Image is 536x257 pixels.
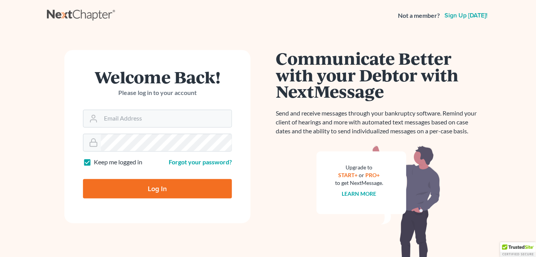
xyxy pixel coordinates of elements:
[342,190,377,197] a: Learn more
[83,69,232,85] h1: Welcome Back!
[83,88,232,97] p: Please log in to your account
[276,109,481,136] p: Send and receive messages through your bankruptcy software. Remind your client of hearings and mo...
[335,179,383,187] div: to get NextMessage.
[443,12,489,19] a: Sign up [DATE]!
[398,11,440,20] strong: Not a member?
[83,179,232,198] input: Log In
[276,50,481,100] h1: Communicate Better with your Debtor with NextMessage
[366,172,380,178] a: PRO+
[335,164,383,171] div: Upgrade to
[94,158,142,167] label: Keep me logged in
[500,242,536,257] div: TrustedSite Certified
[101,110,232,127] input: Email Address
[169,158,232,166] a: Forgot your password?
[359,172,365,178] span: or
[339,172,358,178] a: START+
